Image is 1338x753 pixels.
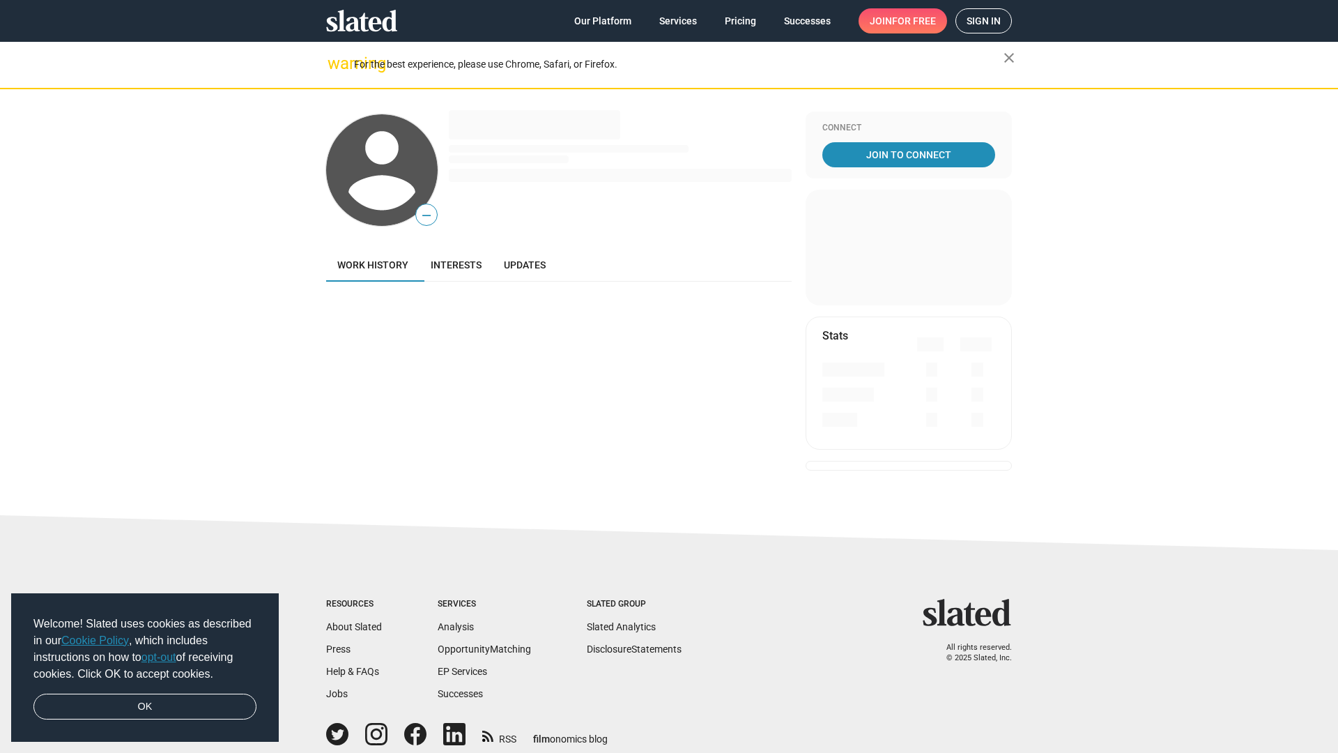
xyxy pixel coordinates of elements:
[587,621,656,632] a: Slated Analytics
[825,142,992,167] span: Join To Connect
[438,599,531,610] div: Services
[326,666,379,677] a: Help & FAQs
[438,688,483,699] a: Successes
[438,666,487,677] a: EP Services
[822,328,848,343] mat-card-title: Stats
[822,123,995,134] div: Connect
[955,8,1012,33] a: Sign in
[326,688,348,699] a: Jobs
[773,8,842,33] a: Successes
[563,8,643,33] a: Our Platform
[431,259,482,271] span: Interests
[784,8,831,33] span: Successes
[725,8,756,33] span: Pricing
[493,248,557,282] a: Updates
[648,8,708,33] a: Services
[328,55,344,72] mat-icon: warning
[1001,50,1017,66] mat-icon: close
[33,616,256,683] span: Welcome! Slated uses cookies as described in our , which includes instructions on how to of recei...
[533,722,608,746] a: filmonomics blog
[416,206,437,225] span: —
[574,8,631,33] span: Our Platform
[587,599,682,610] div: Slated Group
[659,8,697,33] span: Services
[337,259,408,271] span: Work history
[870,8,936,33] span: Join
[33,694,256,720] a: dismiss cookie message
[420,248,493,282] a: Interests
[892,8,936,33] span: for free
[714,8,767,33] a: Pricing
[822,142,995,167] a: Join To Connect
[354,55,1003,74] div: For the best experience, please use Chrome, Safari, or Firefox.
[61,634,129,646] a: Cookie Policy
[932,643,1012,663] p: All rights reserved. © 2025 Slated, Inc.
[141,651,176,663] a: opt-out
[326,599,382,610] div: Resources
[438,644,531,655] a: OpportunityMatching
[326,644,351,655] a: Press
[967,9,1001,33] span: Sign in
[482,724,516,746] a: RSS
[11,593,279,743] div: cookieconsent
[504,259,546,271] span: Updates
[326,248,420,282] a: Work history
[438,621,474,632] a: Analysis
[587,644,682,655] a: DisclosureStatements
[859,8,947,33] a: Joinfor free
[533,733,550,745] span: film
[326,621,382,632] a: About Slated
